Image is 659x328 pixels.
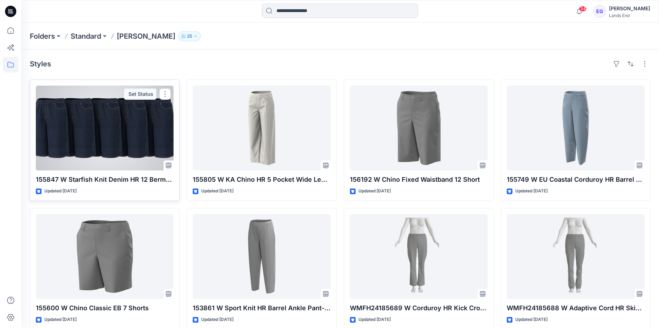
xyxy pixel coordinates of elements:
[71,31,101,41] a: Standard
[187,32,192,40] p: 25
[30,60,51,68] h4: Styles
[507,303,644,313] p: WMFH24185688 W Adaptive Cord HR Skinny Pant Proto Fit
[350,86,488,170] a: 156192 W Chino Fixed Waistband 12 Short
[36,175,174,185] p: 155847 W Starfish Knit Denim HR 12 Bermuda Short
[201,316,234,323] p: Updated [DATE]
[193,175,330,185] p: 155805 W KA Chino HR 5 Pocket Wide Leg Crop Pants
[44,187,77,195] p: Updated [DATE]
[579,6,587,12] span: 34
[358,316,391,323] p: Updated [DATE]
[350,303,488,313] p: WMFH24185689 W Corduroy HR Kick Crop Pant Proto Fit
[193,86,330,170] a: 155805 W KA Chino HR 5 Pocket Wide Leg Crop Pants
[36,86,174,170] a: 155847 W Starfish Knit Denim HR 12 Bermuda Short
[36,303,174,313] p: 155600 W Chino Classic EB 7 Shorts
[36,214,174,299] a: 155600 W Chino Classic EB 7 Shorts
[193,214,330,299] a: 153861 W Sport Knit HR Barrel Ankle Pant- Proto
[201,187,234,195] p: Updated [DATE]
[44,316,77,323] p: Updated [DATE]
[30,31,55,41] a: Folders
[507,86,644,170] a: 155749 W EU Coastal Corduroy HR Barrel Leg Pant-Fit
[593,5,606,18] div: EG
[117,31,175,41] p: [PERSON_NAME]
[358,187,391,195] p: Updated [DATE]
[193,303,330,313] p: 153861 W Sport Knit HR Barrel Ankle Pant- Proto
[515,316,548,323] p: Updated [DATE]
[515,187,548,195] p: Updated [DATE]
[507,214,644,299] a: WMFH24185688 W Adaptive Cord HR Skinny Pant Proto Fit
[178,31,201,41] button: 25
[609,13,650,18] div: Lands End
[609,4,650,13] div: [PERSON_NAME]
[507,175,644,185] p: 155749 W EU Coastal Corduroy HR Barrel Leg Pant-Fit
[350,175,488,185] p: 156192 W Chino Fixed Waistband 12 Short
[350,214,488,299] a: WMFH24185689 W Corduroy HR Kick Crop Pant Proto Fit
